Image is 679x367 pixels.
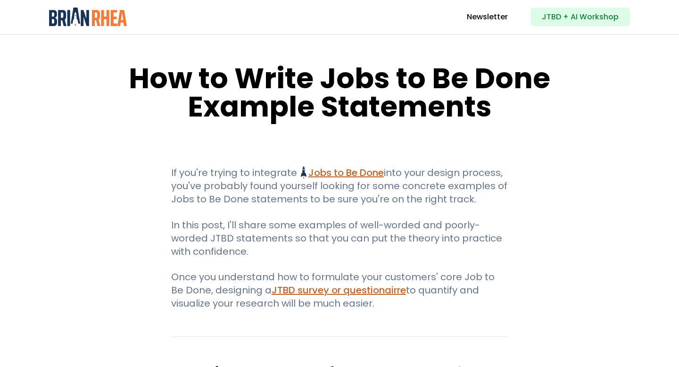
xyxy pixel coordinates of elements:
[467,11,508,23] a: Newsletter
[171,166,508,206] p: If you're trying to integrate into your design process, you've probably found yourself looking fo...
[49,8,127,26] img: Brian Rhea
[171,218,508,258] p: In this post, I'll share some examples of well-worded and poorly-worded JTBD statements so that y...
[171,270,508,310] p: Once you understand how to formulate your customers' core Job to Be Done, designing a to quantify...
[113,64,566,121] h1: How to Write Jobs to Be Done Example Statements
[530,8,630,26] a: JTBD + AI Workshop
[272,284,406,297] a: JTBD survey or questionairre
[301,166,383,179] a: Jobs to Be Done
